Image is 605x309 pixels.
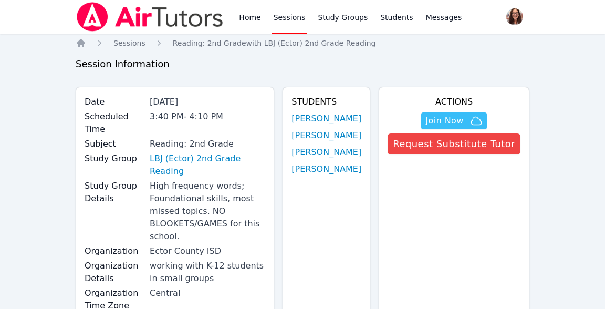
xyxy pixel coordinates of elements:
div: 3:40 PM - 4:10 PM [150,110,265,123]
a: [PERSON_NAME] [291,146,361,159]
div: Ector County ISD [150,245,265,257]
label: Organization Details [85,260,143,285]
div: [DATE] [150,96,265,108]
div: working with K-12 students in small groups [150,260,265,285]
button: Request Substitute Tutor [388,133,520,154]
a: LBJ (Ector) 2nd Grade Reading [150,152,265,178]
a: [PERSON_NAME] [291,129,361,142]
span: Reading: 2nd Grade with LBJ (Ector) 2nd Grade Reading [173,39,376,47]
div: Reading: 2nd Grade [150,138,265,150]
span: Sessions [113,39,145,47]
span: Join Now [425,115,463,127]
button: Join Now [421,112,486,129]
span: Messages [426,12,462,23]
a: Reading: 2nd Gradewith LBJ (Ector) 2nd Grade Reading [173,38,376,48]
a: Sessions [113,38,145,48]
img: Air Tutors [76,2,224,32]
h4: Students [291,96,361,108]
label: Organization [85,245,143,257]
label: Study Group Details [85,180,143,205]
label: Scheduled Time [85,110,143,136]
label: Study Group [85,152,143,165]
h4: Actions [388,96,520,108]
a: [PERSON_NAME] [291,163,361,176]
label: Date [85,96,143,108]
a: [PERSON_NAME] [291,112,361,125]
div: High frequency words; Foundational skills, most missed topics. NO BLOOKETS/GAMES for this school. [150,180,265,243]
label: Subject [85,138,143,150]
h3: Session Information [76,57,529,71]
nav: Breadcrumb [76,38,529,48]
div: Central [150,287,265,300]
